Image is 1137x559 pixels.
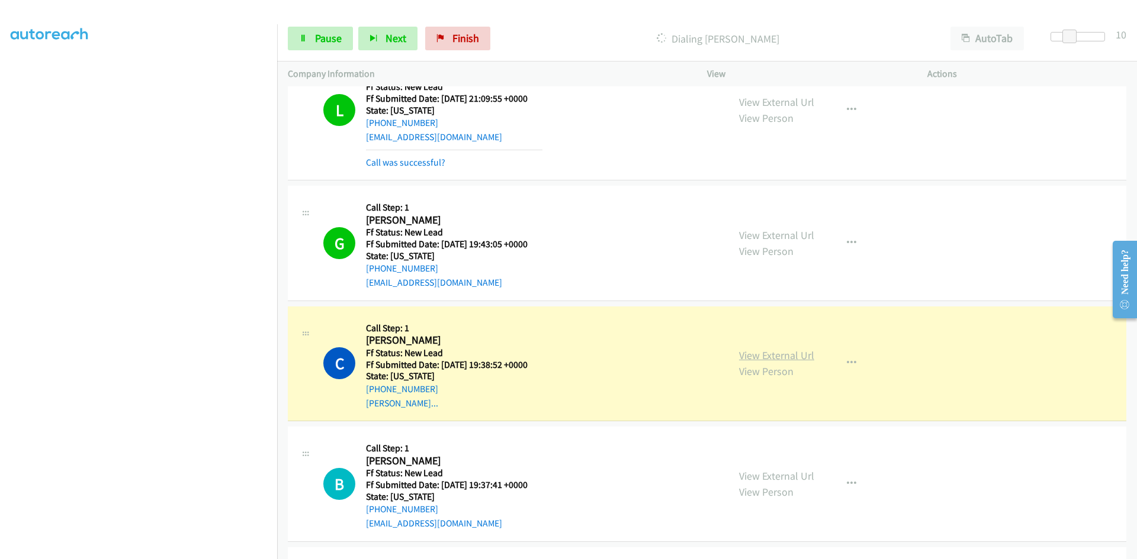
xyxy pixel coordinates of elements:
[366,93,542,105] h5: Ff Submitted Date: [DATE] 21:09:55 +0000
[366,227,528,238] h5: Ff Status: New Lead
[288,67,686,81] p: Company Information
[315,31,342,45] span: Pause
[1116,27,1126,43] div: 10
[366,322,528,334] h5: Call Step: 1
[366,370,528,382] h5: State: [US_STATE]
[366,117,438,128] a: [PHONE_NUMBER]
[366,238,528,250] h5: Ff Submitted Date: [DATE] 19:43:05 +0000
[739,228,814,242] a: View External Url
[366,202,528,214] h5: Call Step: 1
[739,348,814,362] a: View External Url
[323,468,355,500] div: The call is yet to be attempted
[425,27,490,50] a: Finish
[366,81,542,93] h5: Ff Status: New Lead
[366,250,528,262] h5: State: [US_STATE]
[739,364,794,378] a: View Person
[366,491,528,503] h5: State: [US_STATE]
[358,27,417,50] button: Next
[739,485,794,499] a: View Person
[323,94,355,126] h1: L
[707,67,906,81] p: View
[950,27,1024,50] button: AutoTab
[366,105,542,117] h5: State: [US_STATE]
[366,442,528,454] h5: Call Step: 1
[323,468,355,500] h1: B
[739,111,794,125] a: View Person
[366,518,502,529] a: [EMAIL_ADDRESS][DOMAIN_NAME]
[366,479,528,491] h5: Ff Submitted Date: [DATE] 19:37:41 +0000
[366,347,528,359] h5: Ff Status: New Lead
[366,263,438,274] a: [PHONE_NUMBER]
[927,67,1126,81] p: Actions
[366,467,528,479] h5: Ff Status: New Lead
[366,383,438,395] a: [PHONE_NUMBER]
[506,31,929,47] p: Dialing [PERSON_NAME]
[366,157,445,168] a: Call was successful?
[366,334,528,347] h2: [PERSON_NAME]
[366,503,438,515] a: [PHONE_NUMBER]
[366,398,438,409] a: [PERSON_NAME]...
[366,277,502,288] a: [EMAIL_ADDRESS][DOMAIN_NAME]
[1103,232,1137,327] iframe: Resource Center
[288,27,353,50] a: Pause
[386,31,406,45] span: Next
[366,359,528,371] h5: Ff Submitted Date: [DATE] 19:38:52 +0000
[323,347,355,379] h1: C
[323,227,355,259] h1: G
[366,454,528,468] h2: [PERSON_NAME]
[739,469,814,483] a: View External Url
[452,31,479,45] span: Finish
[366,131,502,143] a: [EMAIL_ADDRESS][DOMAIN_NAME]
[366,214,528,227] h2: [PERSON_NAME]
[739,244,794,258] a: View Person
[739,95,814,109] a: View External Url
